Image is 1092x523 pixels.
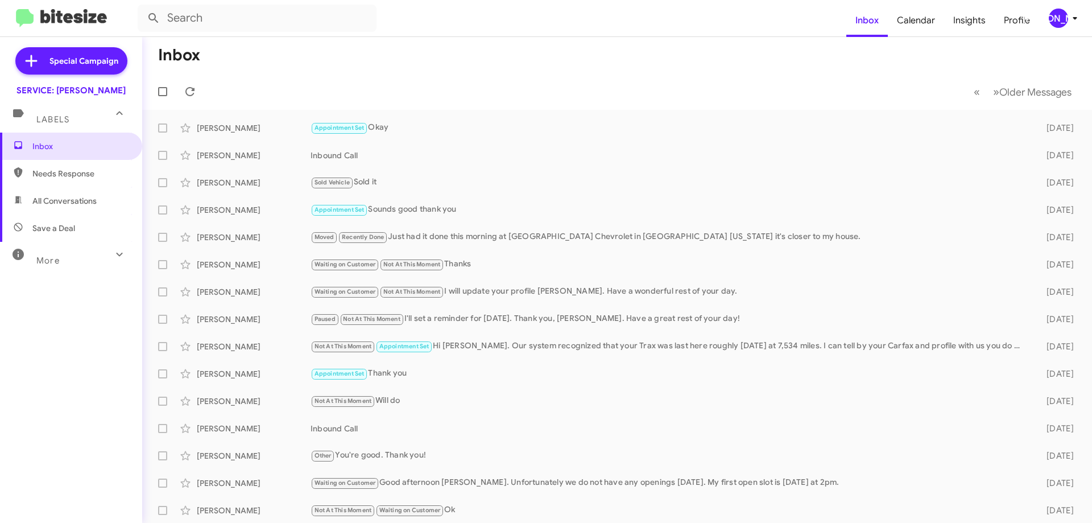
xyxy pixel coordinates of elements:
[49,55,118,67] span: Special Campaign
[1028,204,1083,216] div: [DATE]
[993,85,999,99] span: »
[32,168,129,179] span: Needs Response
[888,4,944,37] a: Calendar
[1028,232,1083,243] div: [DATE]
[311,203,1028,216] div: Sounds good thank you
[1028,477,1083,489] div: [DATE]
[315,452,332,459] span: Other
[944,4,995,37] a: Insights
[974,85,980,99] span: «
[315,343,372,350] span: Not At This Moment
[995,4,1039,37] a: Profile
[315,288,376,295] span: Waiting on Customer
[197,477,311,489] div: [PERSON_NAME]
[1028,450,1083,462] div: [DATE]
[197,232,311,243] div: [PERSON_NAME]
[197,368,311,380] div: [PERSON_NAME]
[32,223,75,234] span: Save a Deal
[16,85,126,96] div: SERVICE: [PERSON_NAME]
[383,288,441,295] span: Not At This Moment
[315,206,365,213] span: Appointment Set
[315,261,376,268] span: Waiting on Customer
[197,314,311,325] div: [PERSON_NAME]
[315,479,376,487] span: Waiting on Customer
[197,286,311,298] div: [PERSON_NAME]
[315,233,334,241] span: Moved
[311,340,1028,353] div: Hi [PERSON_NAME]. Our system recognized that your Trax was last here roughly [DATE] at 7,534 mile...
[1028,396,1083,407] div: [DATE]
[197,505,311,516] div: [PERSON_NAME]
[36,256,60,266] span: More
[342,233,384,241] span: Recently Done
[32,195,97,207] span: All Conversations
[197,150,311,161] div: [PERSON_NAME]
[138,5,377,32] input: Search
[1028,423,1083,434] div: [DATE]
[311,312,1028,326] div: I'll set a reminder for [DATE]. Thank you, [PERSON_NAME]. Have a great rest of your day!
[32,141,129,152] span: Inbox
[315,370,365,377] span: Appointment Set
[1028,341,1083,352] div: [DATE]
[311,504,1028,517] div: Ok
[315,179,350,186] span: Sold Vehicle
[36,114,69,125] span: Labels
[967,80,1078,104] nav: Page navigation example
[197,259,311,270] div: [PERSON_NAME]
[379,506,441,514] span: Waiting on Customer
[197,204,311,216] div: [PERSON_NAME]
[999,86,1072,98] span: Older Messages
[311,150,1028,161] div: Inbound Call
[986,80,1078,104] button: Next
[311,367,1028,380] div: Thank you
[315,315,336,323] span: Paused
[1049,9,1068,28] div: [PERSON_NAME]
[383,261,441,268] span: Not At This Moment
[197,423,311,434] div: [PERSON_NAME]
[1028,177,1083,188] div: [DATE]
[311,449,1028,462] div: You're good. Thank you!
[967,80,987,104] button: Previous
[311,121,1028,134] div: Okay
[1028,286,1083,298] div: [DATE]
[379,343,429,350] span: Appointment Set
[1028,505,1083,516] div: [DATE]
[311,230,1028,244] div: Just had it done this morning at [GEOGRAPHIC_DATA] Chevrolet in [GEOGRAPHIC_DATA] [US_STATE] it's...
[311,476,1028,489] div: Good afternoon [PERSON_NAME]. Unfortunately we do not have any openings [DATE]. My first open slo...
[1028,259,1083,270] div: [DATE]
[197,450,311,462] div: [PERSON_NAME]
[315,124,365,131] span: Appointment Set
[315,506,372,514] span: Not At This Moment
[197,396,311,407] div: [PERSON_NAME]
[1028,122,1083,134] div: [DATE]
[1028,314,1083,325] div: [DATE]
[197,341,311,352] div: [PERSON_NAME]
[343,315,400,323] span: Not At This Moment
[315,397,372,405] span: Not At This Moment
[197,122,311,134] div: [PERSON_NAME]
[311,394,1028,407] div: Will do
[311,285,1028,298] div: I will update your profile [PERSON_NAME]. Have a wonderful rest of your day.
[1028,150,1083,161] div: [DATE]
[311,258,1028,271] div: Thanks
[15,47,127,75] a: Special Campaign
[197,177,311,188] div: [PERSON_NAME]
[1028,368,1083,380] div: [DATE]
[311,176,1028,189] div: Sold it
[311,423,1028,434] div: Inbound Call
[1039,9,1079,28] button: [PERSON_NAME]
[846,4,888,37] a: Inbox
[158,46,200,64] h1: Inbox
